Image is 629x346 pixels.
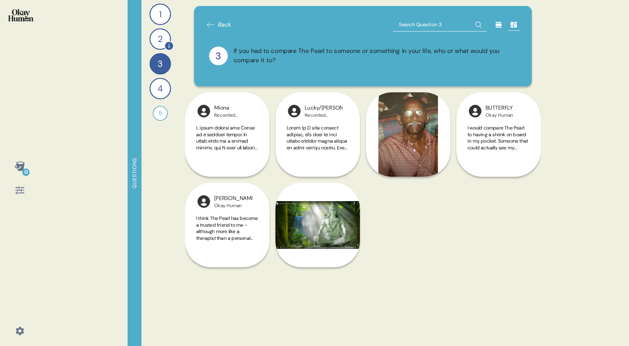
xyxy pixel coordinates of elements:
div: 0 [22,168,30,176]
div: BUTTERFLY [486,104,513,112]
img: okayhuman.3b1b6348.png [8,9,33,21]
div: 5 [153,106,168,121]
span: Back [218,20,232,29]
div: 3 [149,53,171,74]
div: 2 [149,28,171,50]
span: I think The Pearl has become a trusted friend to me - although more like a therapist than a perso... [196,215,258,254]
img: l1ibTKarBSWXLOhlfT5LxFP+OttMJpPJZDKZTCbz9PgHEggSPYjZSwEAAAAASUVORK5CYII= [196,104,211,119]
div: Okay Human [486,112,513,118]
div: Recorded Interview [214,112,252,118]
img: l1ibTKarBSWXLOhlfT5LxFP+OttMJpPJZDKZTCbz9PgHEggSPYjZSwEAAAAASUVORK5CYII= [287,104,302,119]
div: 4 [149,78,171,99]
img: l1ibTKarBSWXLOhlfT5LxFP+OttMJpPJZDKZTCbz9PgHEggSPYjZSwEAAAAASUVORK5CYII= [196,194,211,209]
img: l1ibTKarBSWXLOhlfT5LxFP+OttMJpPJZDKZTCbz9PgHEggSPYjZSwEAAAAASUVORK5CYII= [468,104,483,119]
div: [PERSON_NAME] [214,194,252,203]
div: 3 [209,47,228,65]
div: Lucky/[PERSON_NAME] [305,104,343,112]
span: I would compare The Pearl to having a shrink on board in my pocket. Someone that could actually s... [468,125,528,190]
div: Okay Human [214,203,252,209]
div: 1 [149,3,171,25]
input: Search Question 3 [393,18,487,32]
div: Recorded Interview [305,112,343,118]
div: Miona [214,104,252,112]
div: If you had to compare The Pearl to someone or something in your life, who or what would you compa... [234,47,517,65]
